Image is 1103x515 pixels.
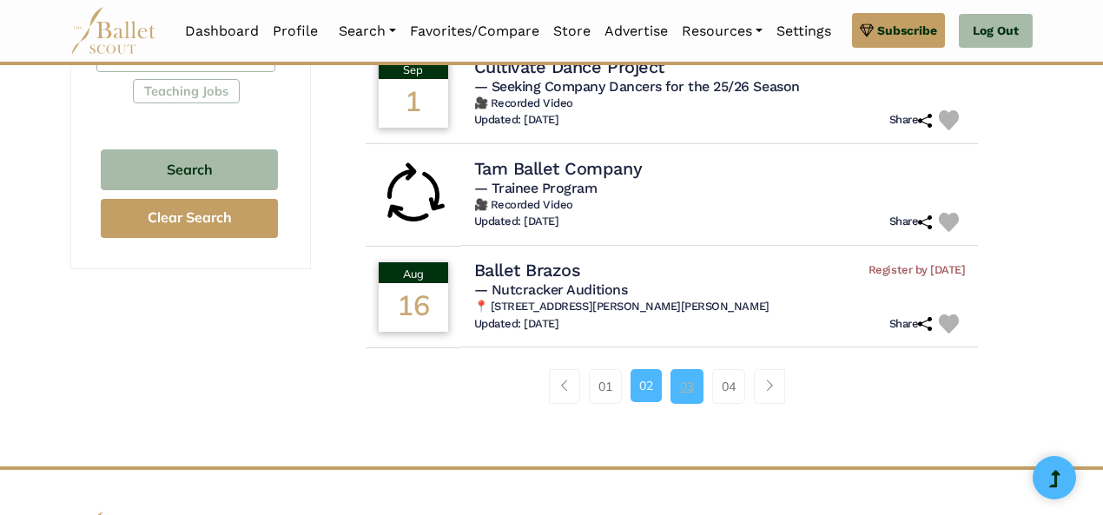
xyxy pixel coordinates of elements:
[332,13,403,50] a: Search
[178,13,266,50] a: Dashboard
[474,300,966,314] h6: 📍 [STREET_ADDRESS][PERSON_NAME][PERSON_NAME]
[474,180,598,196] span: — Trainee Program
[889,317,933,332] h6: Share
[474,96,966,111] h6: 🎥 Recorded Video
[379,262,448,283] div: Aug
[403,13,546,50] a: Favorites/Compare
[474,215,559,229] h6: Updated: [DATE]
[631,369,662,402] a: 02
[860,21,874,40] img: gem.svg
[101,149,278,190] button: Search
[589,369,622,404] a: 01
[889,113,933,128] h6: Share
[474,113,559,128] h6: Updated: [DATE]
[869,263,965,278] span: Register by [DATE]
[474,281,627,298] span: — Nutcracker Auditions
[959,14,1033,49] a: Log Out
[379,283,448,332] div: 16
[889,215,933,229] h6: Share
[474,78,800,95] span: — Seeking Company Dancers for the 25/26 Season
[474,157,642,180] h4: Tam Ballet Company
[101,199,278,238] button: Clear Search
[379,161,448,230] img: Rolling Audition
[598,13,675,50] a: Advertise
[675,13,769,50] a: Resources
[474,259,581,281] h4: Ballet Brazos
[852,13,945,48] a: Subscribe
[379,58,448,79] div: Sep
[769,13,838,50] a: Settings
[549,369,795,404] nav: Page navigation example
[474,317,559,332] h6: Updated: [DATE]
[266,13,325,50] a: Profile
[712,369,745,404] a: 04
[670,369,703,404] a: 03
[877,21,937,40] span: Subscribe
[379,79,448,128] div: 1
[546,13,598,50] a: Store
[474,198,966,213] h6: 🎥 Recorded Video
[474,56,664,78] h4: Cultivate Dance Project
